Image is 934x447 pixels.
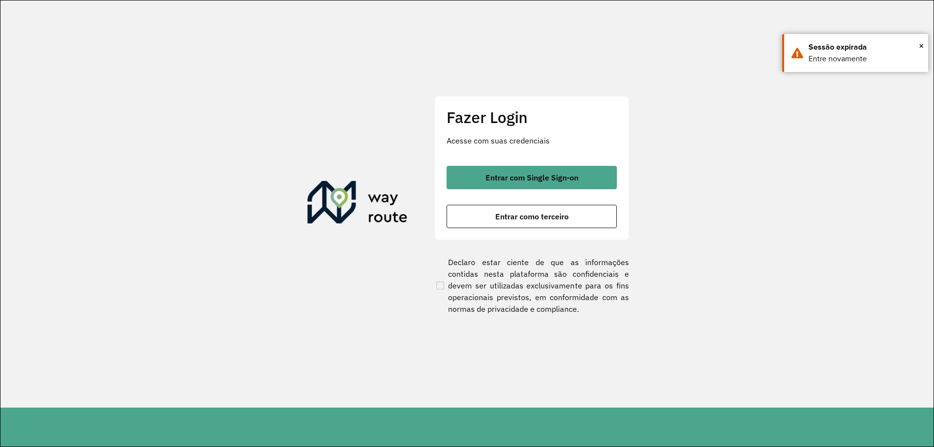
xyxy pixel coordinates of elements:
button: button [447,166,617,189]
p: Acesse com suas credenciais [447,135,617,146]
label: Declaro estar ciente de que as informações contidas nesta plataforma são confidenciais e devem se... [434,256,629,315]
div: Entre novamente [808,53,921,65]
span: Entrar como terceiro [495,213,569,220]
span: Entrar com Single Sign-on [485,174,578,181]
button: Close [919,38,924,53]
img: Roteirizador AmbevTech [307,181,408,228]
button: button [447,205,617,228]
h2: Fazer Login [447,108,617,126]
div: Sessão expirada [808,41,921,53]
span: × [919,38,924,53]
